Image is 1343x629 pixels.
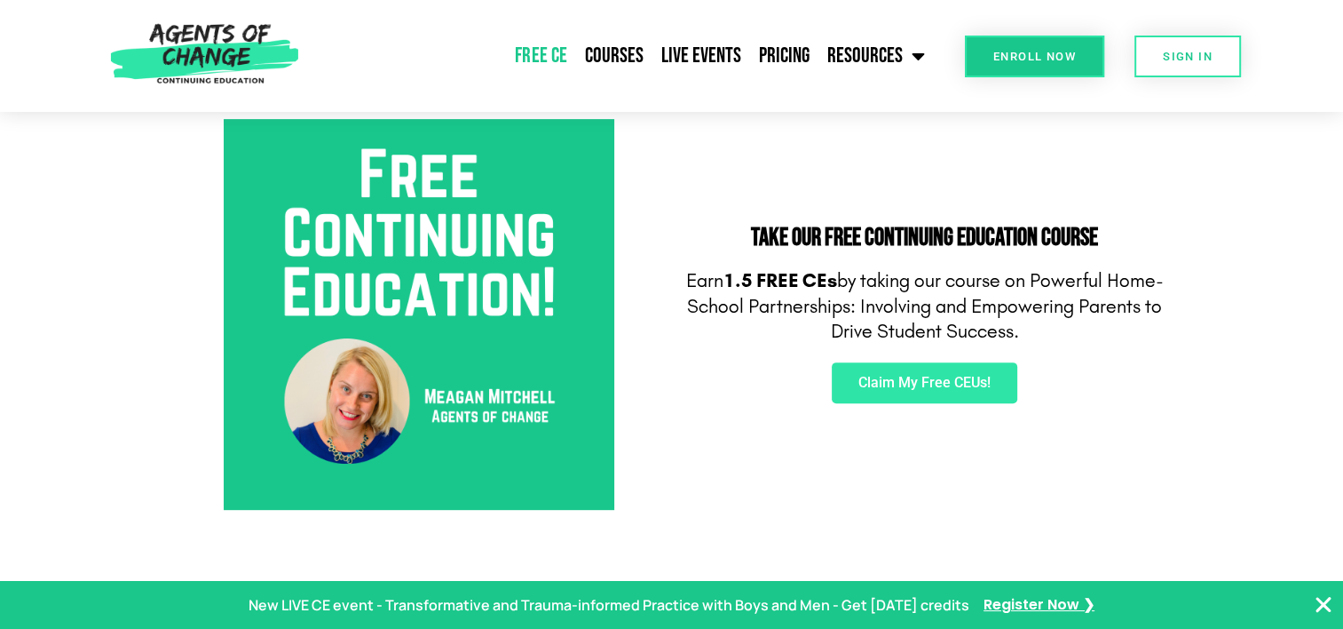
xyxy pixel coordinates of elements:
[965,36,1104,77] a: Enroll Now
[575,34,652,78] a: Courses
[993,51,1076,62] span: Enroll Now
[984,593,1094,618] a: Register Now ❯
[818,34,933,78] a: Resources
[249,593,969,618] p: New LIVE CE event - Transformative and Trauma-informed Practice with Boys and Men - Get [DATE] cr...
[652,34,749,78] a: Live Events
[681,226,1169,251] h2: Take Our FREE Continuing Education Course
[858,376,991,390] span: Claim My Free CEUs!
[506,34,575,78] a: Free CE
[832,362,1017,403] a: Claim My Free CEUs!
[1134,36,1241,77] a: SIGN IN
[1163,51,1213,62] span: SIGN IN
[307,34,934,78] nav: Menu
[749,34,818,78] a: Pricing
[681,268,1169,345] p: Earn by taking our course on Powerful Home-School Partnerships: Involving and Empowering Parents ...
[1313,594,1334,616] button: Close Banner
[723,269,837,292] b: 1.5 FREE CEs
